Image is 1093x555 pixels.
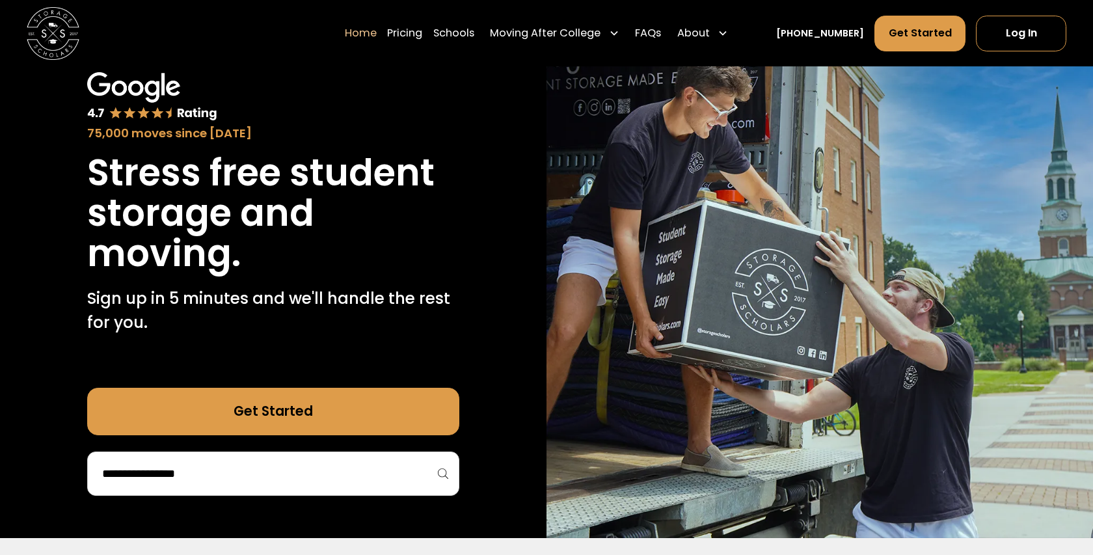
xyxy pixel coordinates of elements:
[976,16,1066,51] a: Log In
[635,14,661,51] a: FAQs
[672,14,734,51] div: About
[87,153,459,273] h1: Stress free student storage and moving.
[677,25,710,41] div: About
[345,14,377,51] a: Home
[387,14,422,51] a: Pricing
[485,14,625,51] div: Moving After College
[87,287,459,335] p: Sign up in 5 minutes and we'll handle the rest for you.
[27,7,80,60] img: Storage Scholars main logo
[546,29,1093,538] img: Storage Scholars makes moving and storage easy.
[433,14,474,51] a: Schools
[87,124,459,142] div: 75,000 moves since [DATE]
[490,25,600,41] div: Moving After College
[87,72,217,122] img: Google 4.7 star rating
[776,26,864,40] a: [PHONE_NUMBER]
[87,388,459,435] a: Get Started
[874,16,965,51] a: Get Started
